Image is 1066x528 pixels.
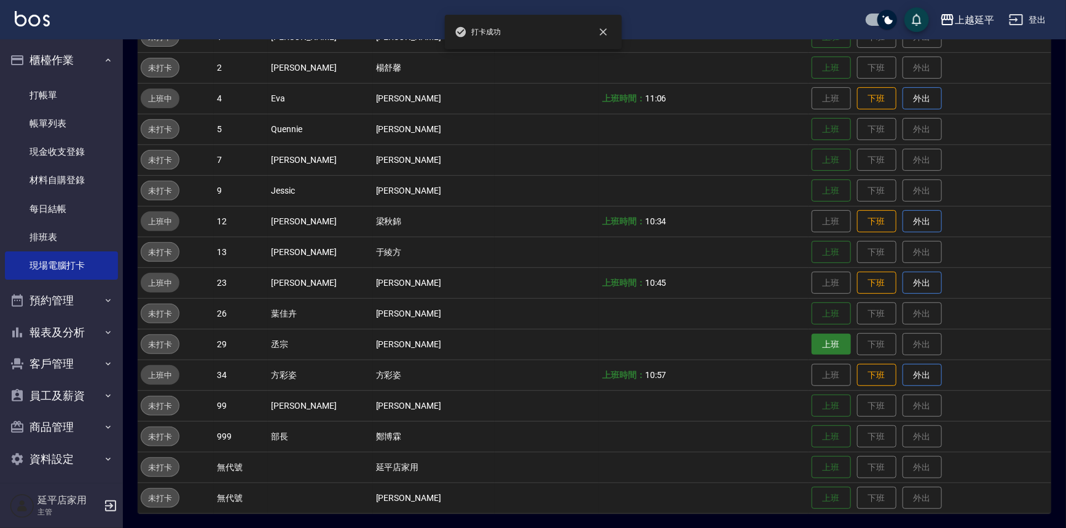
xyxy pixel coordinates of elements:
[268,114,372,144] td: Quennie
[812,425,851,448] button: 上班
[373,175,495,206] td: [PERSON_NAME]
[268,329,372,360] td: 丞宗
[935,7,999,33] button: 上越延平
[214,52,268,83] td: 2
[645,216,667,226] span: 10:34
[268,390,372,421] td: [PERSON_NAME]
[5,44,118,76] button: 櫃檯作業
[903,87,942,110] button: 外出
[5,138,118,166] a: 現金收支登錄
[5,411,118,443] button: 商品管理
[214,483,268,513] td: 無代號
[590,18,617,45] button: close
[812,302,851,325] button: 上班
[857,272,896,294] button: 下班
[373,421,495,452] td: 鄭博霖
[5,223,118,251] a: 排班表
[141,215,179,228] span: 上班中
[5,317,118,349] button: 報表及分析
[214,144,268,175] td: 7
[214,206,268,237] td: 12
[214,329,268,360] td: 29
[141,61,179,74] span: 未打卡
[373,329,495,360] td: [PERSON_NAME]
[812,456,851,479] button: 上班
[214,237,268,267] td: 13
[373,83,495,114] td: [PERSON_NAME]
[5,109,118,138] a: 帳單列表
[373,237,495,267] td: 于綾方
[141,338,179,351] span: 未打卡
[141,277,179,290] span: 上班中
[812,57,851,79] button: 上班
[812,149,851,171] button: 上班
[903,210,942,233] button: 外出
[214,421,268,452] td: 999
[602,93,645,103] b: 上班時間：
[373,452,495,483] td: 延平店家用
[5,380,118,412] button: 員工及薪資
[812,395,851,417] button: 上班
[373,483,495,513] td: [PERSON_NAME]
[214,114,268,144] td: 5
[812,241,851,264] button: 上班
[214,298,268,329] td: 26
[903,364,942,387] button: 外出
[268,144,372,175] td: [PERSON_NAME]
[812,179,851,202] button: 上班
[268,267,372,298] td: [PERSON_NAME]
[268,421,372,452] td: 部長
[373,390,495,421] td: [PERSON_NAME]
[373,206,495,237] td: 梁秋錦
[373,360,495,390] td: 方彩姿
[141,246,179,259] span: 未打卡
[812,487,851,510] button: 上班
[857,87,896,110] button: 下班
[373,144,495,175] td: [PERSON_NAME]
[15,11,50,26] img: Logo
[141,369,179,382] span: 上班中
[268,360,372,390] td: 方彩姿
[141,307,179,320] span: 未打卡
[10,494,34,518] img: Person
[141,154,179,167] span: 未打卡
[5,348,118,380] button: 客戶管理
[645,370,667,380] span: 10:57
[141,400,179,412] span: 未打卡
[5,195,118,223] a: 每日結帳
[141,184,179,197] span: 未打卡
[5,251,118,280] a: 現場電腦打卡
[602,370,645,380] b: 上班時間：
[812,118,851,141] button: 上班
[857,364,896,387] button: 下班
[5,81,118,109] a: 打帳單
[268,298,372,329] td: 葉佳卉
[857,210,896,233] button: 下班
[268,83,372,114] td: Eva
[904,7,929,32] button: save
[268,52,372,83] td: [PERSON_NAME]
[1004,9,1051,31] button: 登出
[373,52,495,83] td: 楊舒馨
[645,93,667,103] span: 11:06
[141,430,179,443] span: 未打卡
[373,267,495,298] td: [PERSON_NAME]
[37,506,100,518] p: 主管
[141,92,179,105] span: 上班中
[5,166,118,194] a: 材料自購登錄
[214,267,268,298] td: 23
[214,390,268,421] td: 99
[645,278,667,288] span: 10:45
[5,443,118,475] button: 資料設定
[141,461,179,474] span: 未打卡
[602,278,645,288] b: 上班時間：
[214,175,268,206] td: 9
[602,216,645,226] b: 上班時間：
[37,494,100,506] h5: 延平店家用
[5,285,118,317] button: 預約管理
[903,272,942,294] button: 外出
[268,175,372,206] td: Jessic
[373,114,495,144] td: [PERSON_NAME]
[455,26,501,38] span: 打卡成功
[812,334,851,355] button: 上班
